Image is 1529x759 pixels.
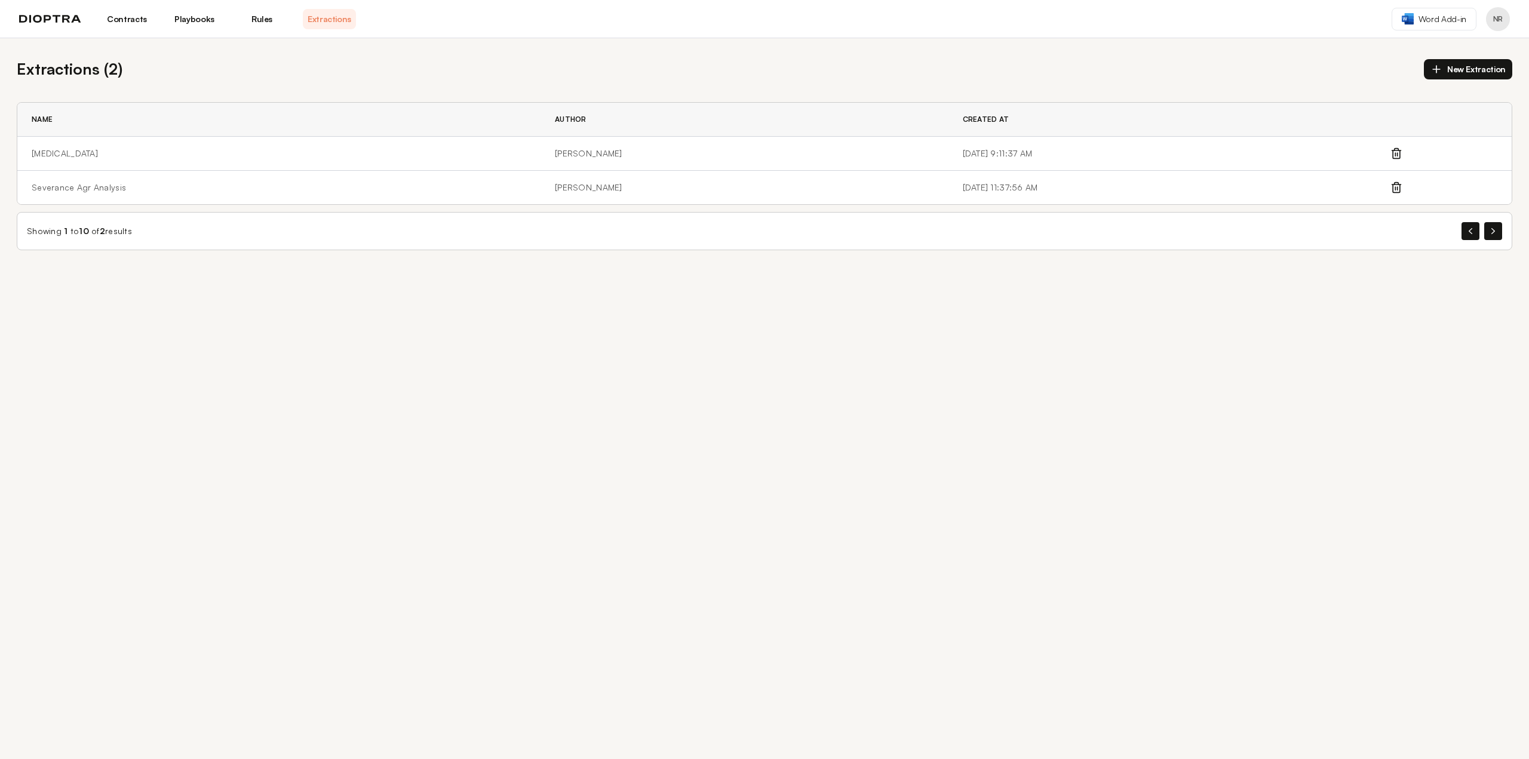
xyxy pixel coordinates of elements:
[1402,13,1414,24] img: word
[235,9,288,29] a: Rules
[541,171,948,205] td: [PERSON_NAME]
[100,9,153,29] a: Contracts
[1486,7,1510,31] button: Profile menu
[948,103,1390,137] th: Created At
[1392,8,1476,30] a: Word Add-in
[17,57,122,81] h2: Extractions ( 2 )
[27,225,132,237] div: Showing to of results
[168,9,221,29] a: Playbooks
[100,226,105,236] span: 2
[64,226,67,236] span: 1
[541,137,948,171] td: [PERSON_NAME]
[17,171,541,205] td: Severance Agr Analysis
[79,226,89,236] span: 10
[1484,222,1502,240] button: Next
[1462,222,1479,240] button: Previous
[19,15,81,23] img: logo
[1419,13,1466,25] span: Word Add-in
[17,103,541,137] th: Name
[948,137,1390,171] td: [DATE] 9:11:37 AM
[541,103,948,137] th: Author
[1424,59,1512,79] button: New Extraction
[303,9,356,29] a: Extractions
[17,137,541,171] td: [MEDICAL_DATA]
[948,171,1390,205] td: [DATE] 11:37:56 AM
